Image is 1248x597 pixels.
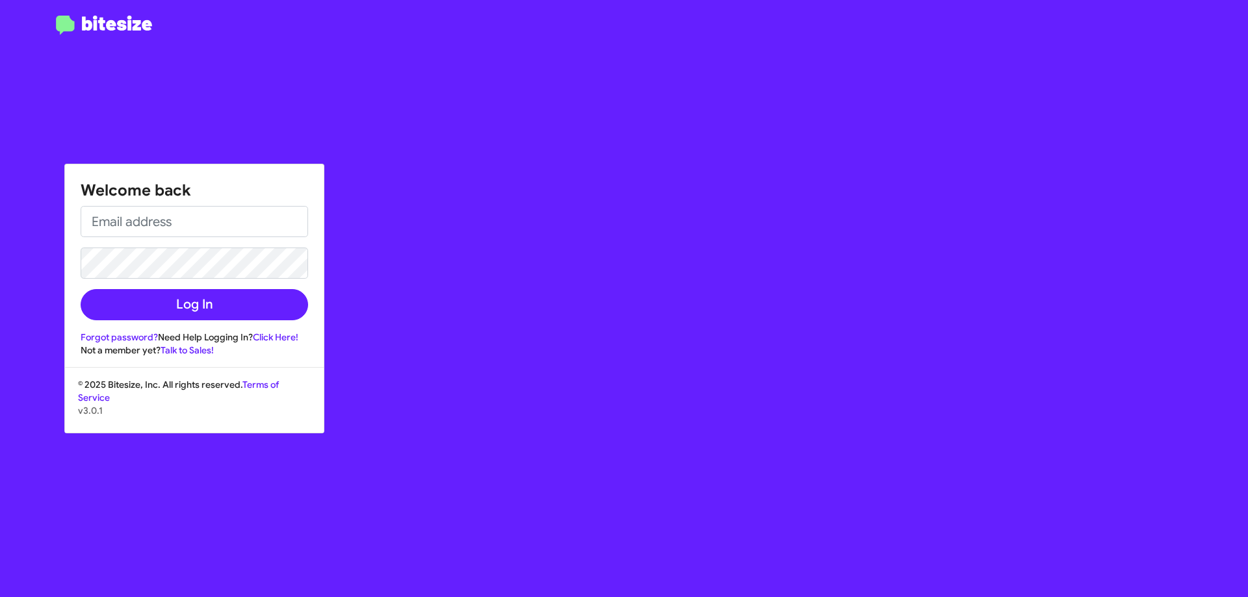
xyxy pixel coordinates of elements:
input: Email address [81,206,308,237]
h1: Welcome back [81,180,308,201]
div: Need Help Logging In? [81,331,308,344]
p: v3.0.1 [78,404,311,417]
a: Talk to Sales! [161,344,214,356]
a: Forgot password? [81,331,158,343]
a: Click Here! [253,331,298,343]
div: Not a member yet? [81,344,308,357]
button: Log In [81,289,308,320]
div: © 2025 Bitesize, Inc. All rights reserved. [65,378,324,433]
